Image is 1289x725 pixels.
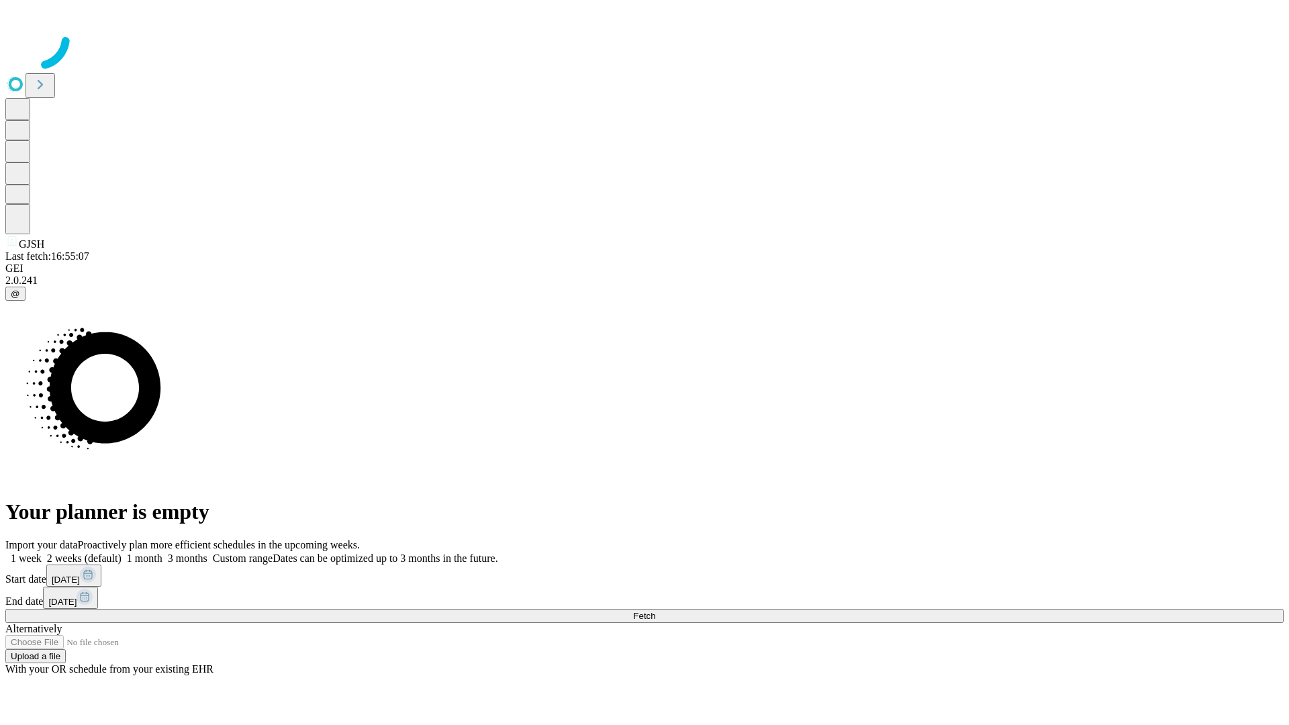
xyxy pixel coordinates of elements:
[5,609,1284,623] button: Fetch
[5,287,26,301] button: @
[47,552,122,564] span: 2 weeks (default)
[5,539,78,550] span: Import your data
[78,539,360,550] span: Proactively plan more efficient schedules in the upcoming weeks.
[5,623,62,634] span: Alternatively
[127,552,162,564] span: 1 month
[5,275,1284,287] div: 2.0.241
[5,663,213,675] span: With your OR schedule from your existing EHR
[5,250,89,262] span: Last fetch: 16:55:07
[273,552,497,564] span: Dates can be optimized up to 3 months in the future.
[52,575,80,585] span: [DATE]
[46,565,101,587] button: [DATE]
[5,262,1284,275] div: GEI
[213,552,273,564] span: Custom range
[5,499,1284,524] h1: Your planner is empty
[19,238,44,250] span: GJSH
[11,552,42,564] span: 1 week
[5,649,66,663] button: Upload a file
[48,597,77,607] span: [DATE]
[43,587,98,609] button: [DATE]
[11,289,20,299] span: @
[5,565,1284,587] div: Start date
[633,611,655,621] span: Fetch
[168,552,207,564] span: 3 months
[5,587,1284,609] div: End date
